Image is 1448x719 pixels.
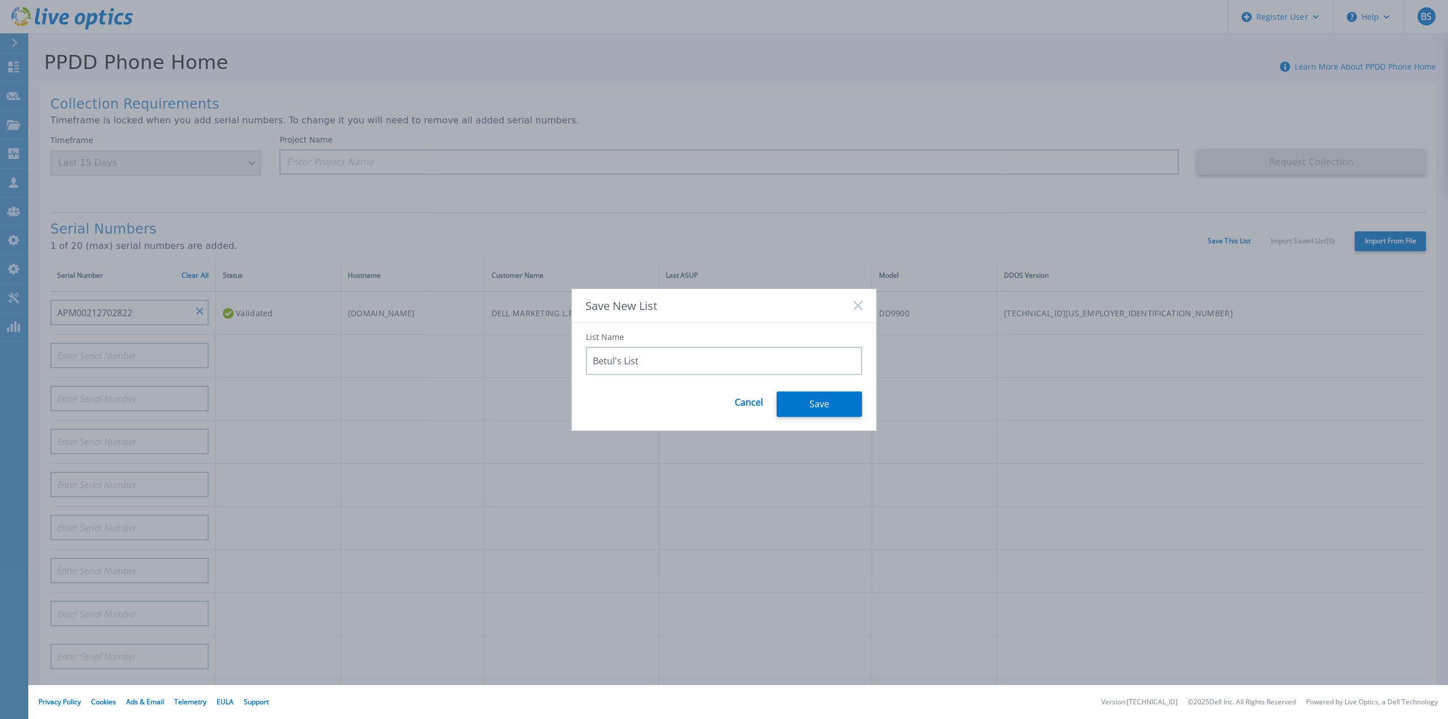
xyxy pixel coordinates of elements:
label: List Name [586,333,624,341]
a: Cookies [91,697,116,707]
a: Privacy Policy [38,697,81,707]
li: Powered by Live Optics, a Dell Technology [1306,699,1438,706]
span: Save New List [585,299,657,312]
a: EULA [217,697,234,707]
a: Cancel [735,389,763,417]
a: Support [244,697,269,707]
a: Telemetry [174,697,206,707]
button: Save [777,391,862,417]
li: © 2025 Dell Inc. All Rights Reserved [1188,699,1296,706]
a: Ads & Email [126,697,164,707]
li: Version: [TECHNICAL_ID] [1101,699,1178,706]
